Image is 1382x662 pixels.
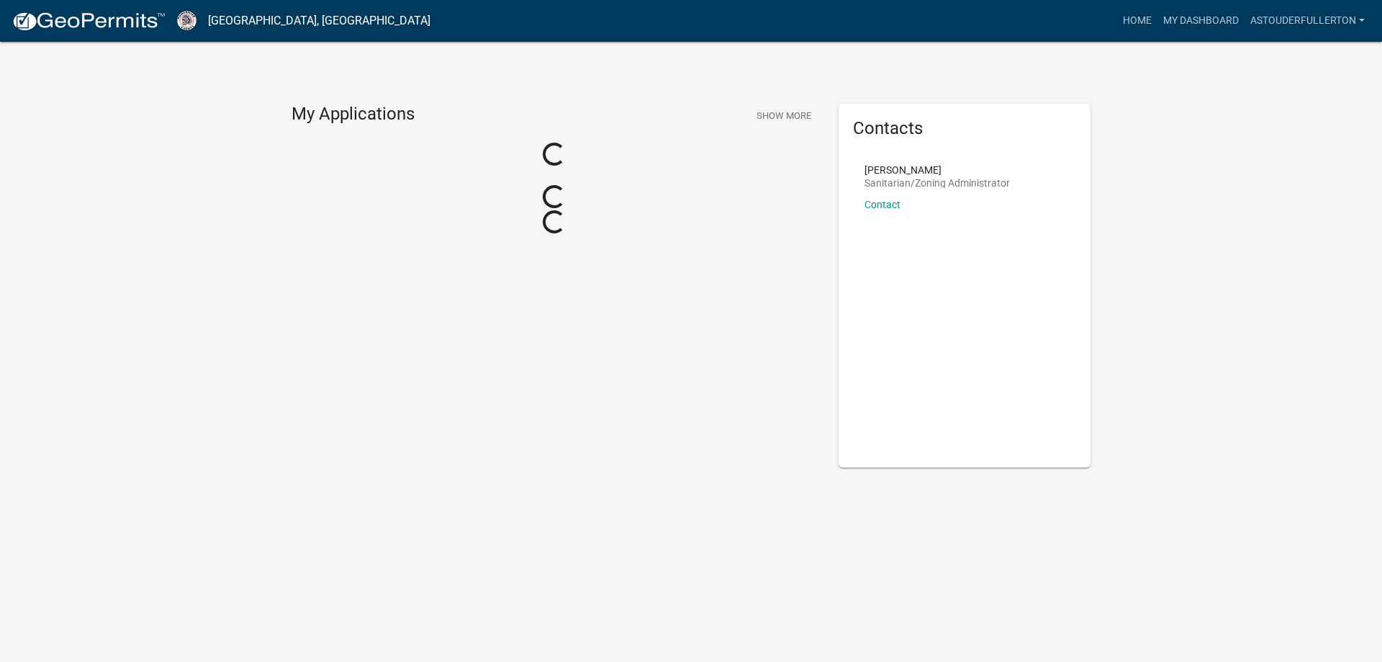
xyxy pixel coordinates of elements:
[208,9,430,33] a: [GEOGRAPHIC_DATA], [GEOGRAPHIC_DATA]
[864,165,1010,175] p: [PERSON_NAME]
[1117,7,1157,35] a: Home
[292,104,415,125] h4: My Applications
[864,178,1010,188] p: Sanitarian/Zoning Administrator
[1157,7,1245,35] a: My Dashboard
[853,118,1076,139] h5: Contacts
[177,11,197,30] img: Poweshiek County, IA
[751,104,817,128] button: Show More
[864,199,900,210] a: Contact
[1245,7,1370,35] a: astouderFullerton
